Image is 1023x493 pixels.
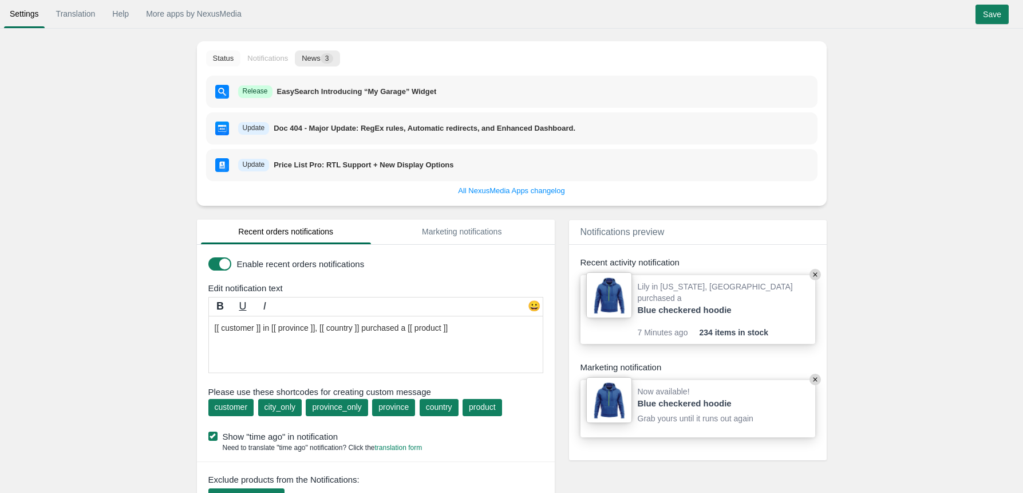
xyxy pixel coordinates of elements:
span: Please use these shortcodes for creating custom message [208,386,543,398]
p: EasySearch Introducing “My Garage” Widget [277,87,437,97]
p: Price List Pro: RTL Support + New Display Options [274,160,453,171]
label: Enable recent orders notifications [237,258,540,270]
i: I [263,300,266,312]
textarea: [[ customer ]] in [[ province ]], [[ country ]] purchased a [[ product ]] [208,316,543,373]
div: Now available! Grab yours until it runs out again [638,386,758,432]
div: province [378,401,409,413]
span: 7 Minutes ago [638,327,700,338]
a: All NexusMedia Apps changelog [458,186,564,197]
a: Settings [4,3,45,24]
div: Need to translate "time ago" notification? Click the [208,443,422,453]
span: Release [238,85,272,98]
div: Recent activity notification [580,256,815,268]
a: Marketing notifications [377,220,547,244]
a: Blue checkered hoodie [638,304,758,316]
img: 80x80_sample.jpg [586,377,632,423]
div: province_only [312,401,361,413]
p: Doc 404 - Major Update: RegEx rules, Automatic redirects, and Enhanced Dashboard. [274,123,575,134]
div: Lily in [US_STATE], [GEOGRAPHIC_DATA] purchased a [638,281,809,327]
span: Update [238,159,270,171]
div: product [469,401,496,413]
img: 80x80_sample.jpg [586,272,632,318]
b: B [216,300,224,312]
div: country [426,401,452,413]
span: 3 [321,53,334,64]
span: 234 items in stock [699,327,768,338]
a: Update Price List Pro: RTL Support + New Display Options [206,149,817,181]
a: Release EasySearch Introducing “My Garage” Widget [206,76,817,108]
div: Marketing notification [580,361,815,373]
input: Save [975,5,1009,24]
div: customer [215,401,248,413]
span: Update [238,122,270,135]
div: Edit notification text [200,282,558,294]
a: Blue checkered hoodie [638,397,758,409]
span: Notifications preview [580,227,665,237]
a: Update Doc 404 - Major Update: RegEx rules, Automatic redirects, and Enhanced Dashboard. [206,112,817,144]
button: Status [206,50,241,66]
a: Help [106,3,135,24]
div: city_only [264,401,295,413]
span: Exclude products from the Notifications: [208,474,360,486]
u: U [239,300,246,312]
div: 😀 [526,299,543,316]
a: translation form [375,444,422,452]
a: Recent orders notifications [201,220,372,244]
button: News3 [295,50,340,66]
a: More apps by NexusMedia [140,3,247,24]
label: Show "time ago" in notification [208,431,549,443]
a: Translation [50,3,101,24]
